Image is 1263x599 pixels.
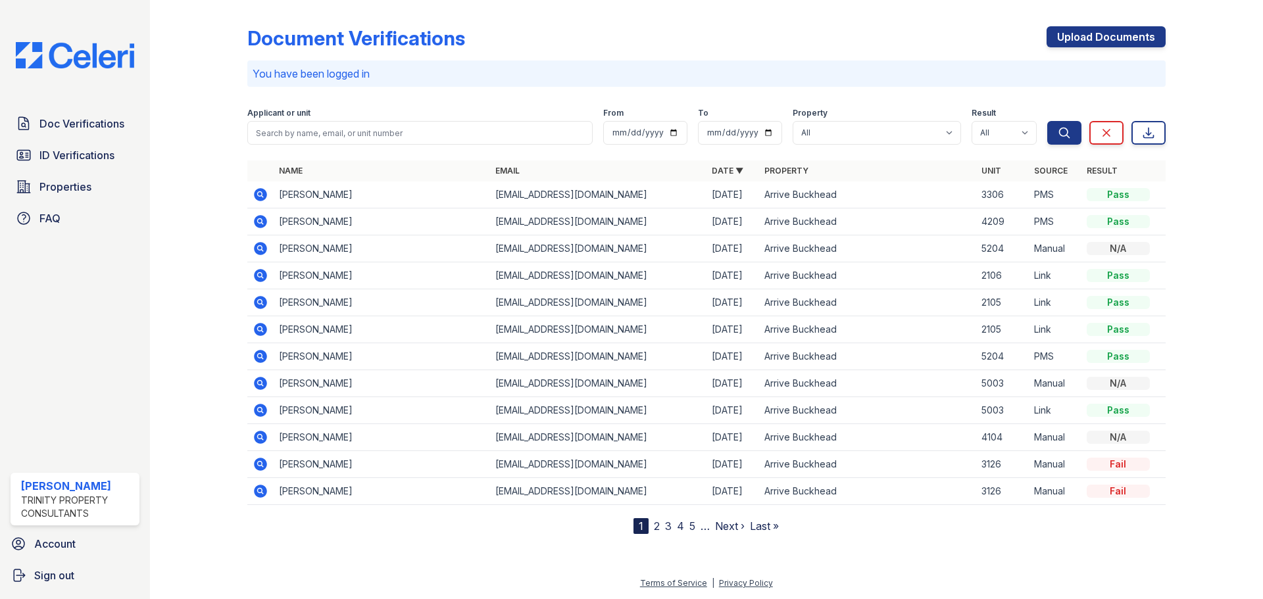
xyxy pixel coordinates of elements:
[1029,424,1081,451] td: Manual
[603,108,624,118] label: From
[490,451,706,478] td: [EMAIL_ADDRESS][DOMAIN_NAME]
[706,424,759,451] td: [DATE]
[706,370,759,397] td: [DATE]
[1087,242,1150,255] div: N/A
[706,397,759,424] td: [DATE]
[490,397,706,424] td: [EMAIL_ADDRESS][DOMAIN_NAME]
[490,343,706,370] td: [EMAIL_ADDRESS][DOMAIN_NAME]
[1029,289,1081,316] td: Link
[274,370,490,397] td: [PERSON_NAME]
[1087,323,1150,336] div: Pass
[274,424,490,451] td: [PERSON_NAME]
[5,562,145,588] a: Sign out
[759,370,976,397] td: Arrive Buckhead
[1029,451,1081,478] td: Manual
[759,424,976,451] td: Arrive Buckhead
[1029,343,1081,370] td: PMS
[976,424,1029,451] td: 4104
[274,208,490,235] td: [PERSON_NAME]
[11,205,139,231] a: FAQ
[677,519,684,533] a: 4
[764,166,808,176] a: Property
[759,262,976,289] td: Arrive Buckhead
[719,578,773,588] a: Privacy Policy
[5,42,145,68] img: CE_Logo_Blue-a8612792a0a2168367f1c8372b55b34899dd931a85d93a1a3d3e32e68fde9ad4.png
[274,235,490,262] td: [PERSON_NAME]
[11,142,139,168] a: ID Verifications
[706,235,759,262] td: [DATE]
[654,519,660,533] a: 2
[1087,269,1150,282] div: Pass
[490,181,706,208] td: [EMAIL_ADDRESS][DOMAIN_NAME]
[34,536,76,552] span: Account
[490,478,706,505] td: [EMAIL_ADDRESS][DOMAIN_NAME]
[976,262,1029,289] td: 2106
[1029,208,1081,235] td: PMS
[11,110,139,137] a: Doc Verifications
[759,181,976,208] td: Arrive Buckhead
[247,121,593,145] input: Search by name, email, or unit number
[1029,397,1081,424] td: Link
[759,451,976,478] td: Arrive Buckhead
[1029,316,1081,343] td: Link
[706,451,759,478] td: [DATE]
[274,478,490,505] td: [PERSON_NAME]
[274,451,490,478] td: [PERSON_NAME]
[981,166,1001,176] a: Unit
[1087,296,1150,309] div: Pass
[701,518,710,534] span: …
[706,316,759,343] td: [DATE]
[976,451,1029,478] td: 3126
[247,108,310,118] label: Applicant or unit
[759,397,976,424] td: Arrive Buckhead
[274,262,490,289] td: [PERSON_NAME]
[759,235,976,262] td: Arrive Buckhead
[1029,370,1081,397] td: Manual
[976,316,1029,343] td: 2105
[253,66,1160,82] p: You have been logged in
[490,289,706,316] td: [EMAIL_ADDRESS][DOMAIN_NAME]
[490,235,706,262] td: [EMAIL_ADDRESS][DOMAIN_NAME]
[633,518,649,534] div: 1
[1034,166,1068,176] a: Source
[759,289,976,316] td: Arrive Buckhead
[247,26,465,50] div: Document Verifications
[490,262,706,289] td: [EMAIL_ADDRESS][DOMAIN_NAME]
[689,519,695,533] a: 5
[21,494,134,520] div: Trinity Property Consultants
[1087,166,1118,176] a: Result
[706,478,759,505] td: [DATE]
[759,478,976,505] td: Arrive Buckhead
[274,289,490,316] td: [PERSON_NAME]
[274,181,490,208] td: [PERSON_NAME]
[39,210,61,226] span: FAQ
[706,208,759,235] td: [DATE]
[712,578,714,588] div: |
[1087,215,1150,228] div: Pass
[490,208,706,235] td: [EMAIL_ADDRESS][DOMAIN_NAME]
[274,316,490,343] td: [PERSON_NAME]
[759,343,976,370] td: Arrive Buckhead
[1029,235,1081,262] td: Manual
[1087,377,1150,390] div: N/A
[976,235,1029,262] td: 5204
[1087,350,1150,363] div: Pass
[706,181,759,208] td: [DATE]
[976,370,1029,397] td: 5003
[976,289,1029,316] td: 2105
[1208,546,1250,586] iframe: chat widget
[279,166,303,176] a: Name
[490,370,706,397] td: [EMAIL_ADDRESS][DOMAIN_NAME]
[972,108,996,118] label: Result
[21,478,134,494] div: [PERSON_NAME]
[39,147,114,163] span: ID Verifications
[976,343,1029,370] td: 5204
[39,179,91,195] span: Properties
[793,108,828,118] label: Property
[759,316,976,343] td: Arrive Buckhead
[1087,431,1150,444] div: N/A
[976,208,1029,235] td: 4209
[750,519,779,533] a: Last »
[274,343,490,370] td: [PERSON_NAME]
[976,181,1029,208] td: 3306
